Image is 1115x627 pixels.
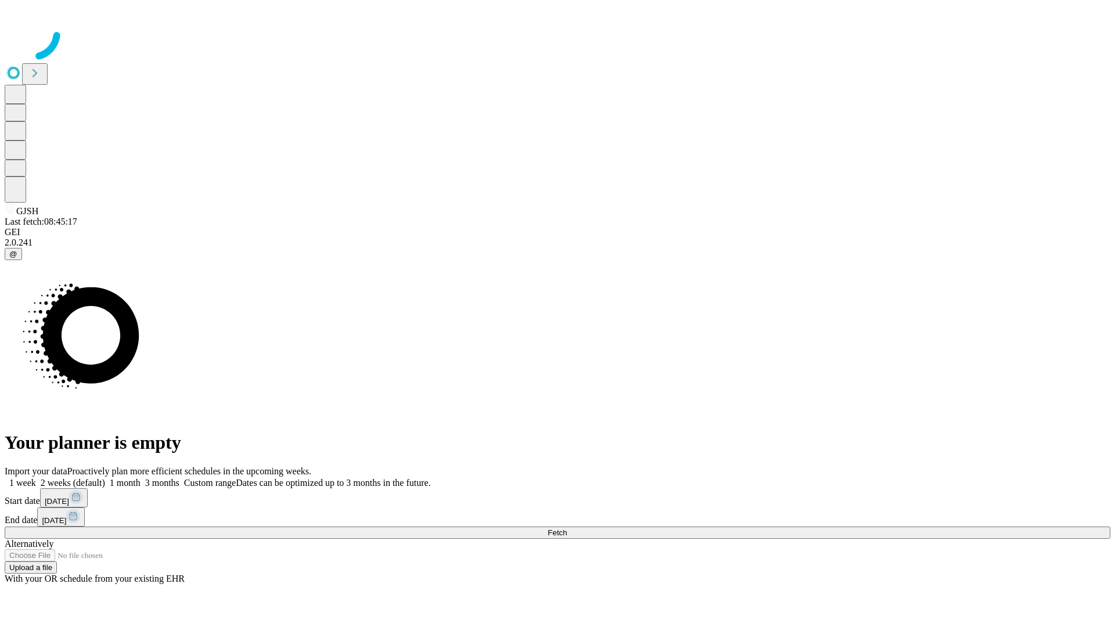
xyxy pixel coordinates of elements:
[9,478,36,488] span: 1 week
[41,478,105,488] span: 2 weeks (default)
[42,516,66,525] span: [DATE]
[67,466,311,476] span: Proactively plan more efficient schedules in the upcoming weeks.
[5,227,1110,237] div: GEI
[236,478,430,488] span: Dates can be optimized up to 3 months in the future.
[40,488,88,507] button: [DATE]
[5,237,1110,248] div: 2.0.241
[145,478,179,488] span: 3 months
[548,528,567,537] span: Fetch
[5,539,53,549] span: Alternatively
[5,466,67,476] span: Import your data
[184,478,236,488] span: Custom range
[5,574,185,583] span: With your OR schedule from your existing EHR
[45,497,69,506] span: [DATE]
[16,206,38,216] span: GJSH
[9,250,17,258] span: @
[5,432,1110,453] h1: Your planner is empty
[5,248,22,260] button: @
[37,507,85,527] button: [DATE]
[5,507,1110,527] div: End date
[5,527,1110,539] button: Fetch
[5,217,77,226] span: Last fetch: 08:45:17
[110,478,141,488] span: 1 month
[5,561,57,574] button: Upload a file
[5,488,1110,507] div: Start date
